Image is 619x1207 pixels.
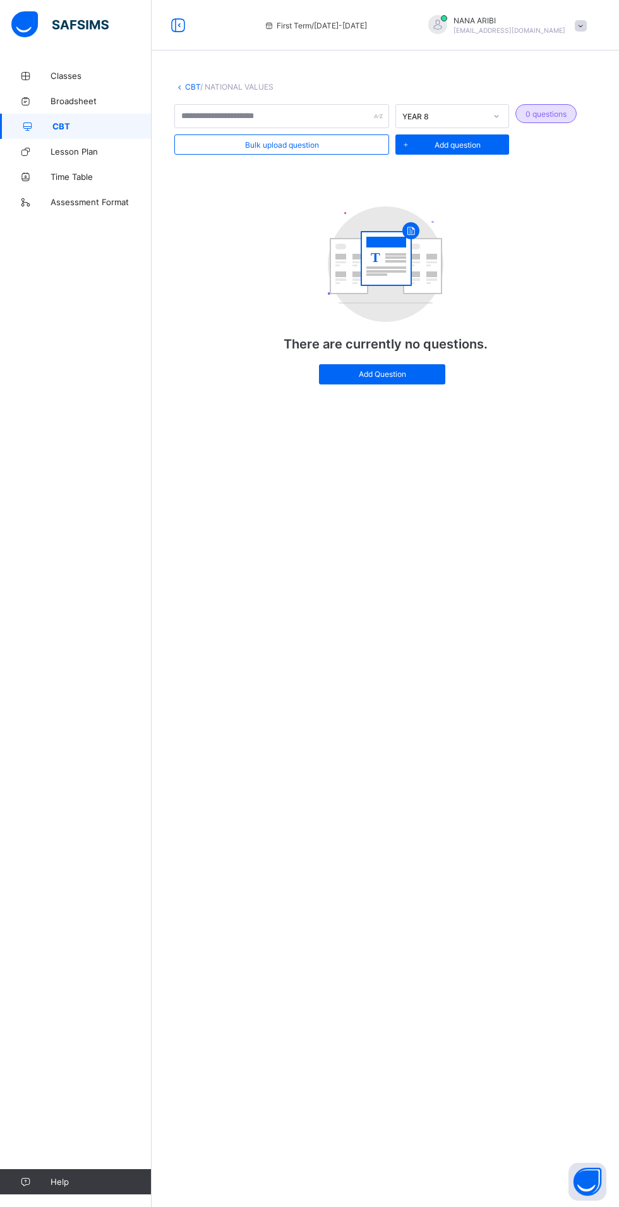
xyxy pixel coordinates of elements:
[51,1177,151,1187] span: Help
[568,1163,606,1201] button: Open asap
[245,140,319,150] span: Bulk upload question
[52,121,152,131] span: CBT
[11,11,109,38] img: safsims
[51,71,152,81] span: Classes
[51,172,152,182] span: Time Table
[51,197,152,207] span: Assessment Format
[51,96,152,106] span: Broadsheet
[454,27,565,34] span: [EMAIL_ADDRESS][DOMAIN_NAME]
[370,249,380,265] tspan: T
[51,146,152,157] span: Lesson Plan
[454,16,565,25] span: NANA ARIBI
[264,21,367,30] span: session/term information
[259,194,512,397] div: There are currently no questions.
[185,82,200,92] a: CBT
[435,140,481,150] span: Add question
[259,336,512,352] p: There are currently no questions.
[402,112,486,121] div: YEAR 8
[526,109,567,119] span: 0 questions
[200,82,273,92] span: / NATIONAL VALUES
[328,369,436,379] span: Add Question
[416,15,592,36] div: NANAARIBI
